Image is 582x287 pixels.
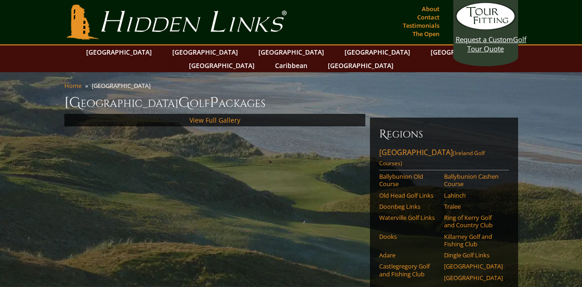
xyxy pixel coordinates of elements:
[254,45,329,59] a: [GEOGRAPHIC_DATA]
[444,274,503,281] a: [GEOGRAPHIC_DATA]
[64,81,81,90] a: Home
[379,147,509,170] a: [GEOGRAPHIC_DATA](Ireland Golf Courses)
[184,59,259,72] a: [GEOGRAPHIC_DATA]
[340,45,415,59] a: [GEOGRAPHIC_DATA]
[379,203,438,210] a: Doonbeg Links
[415,11,442,24] a: Contact
[401,19,442,32] a: Testimonials
[379,262,438,278] a: Castlegregory Golf and Fishing Club
[444,262,503,270] a: [GEOGRAPHIC_DATA]
[379,192,438,199] a: Old Head Golf Links
[168,45,243,59] a: [GEOGRAPHIC_DATA]
[444,233,503,248] a: Killarney Golf and Fishing Club
[456,35,513,44] span: Request a Custom
[379,127,509,142] h6: Regions
[379,214,438,221] a: Waterville Golf Links
[379,149,485,167] span: (Ireland Golf Courses)
[444,192,503,199] a: Lahinch
[444,173,503,188] a: Ballybunion Cashen Course
[178,94,190,112] span: G
[444,251,503,259] a: Dingle Golf Links
[410,27,442,40] a: The Open
[426,45,501,59] a: [GEOGRAPHIC_DATA]
[444,203,503,210] a: Tralee
[270,59,312,72] a: Caribbean
[92,81,154,90] li: [GEOGRAPHIC_DATA]
[189,116,240,125] a: View Full Gallery
[456,2,516,53] a: Request a CustomGolf Tour Quote
[379,233,438,240] a: Dooks
[444,214,503,229] a: Ring of Kerry Golf and Country Club
[64,94,518,112] h1: [GEOGRAPHIC_DATA] olf ackages
[210,94,219,112] span: P
[81,45,156,59] a: [GEOGRAPHIC_DATA]
[379,251,438,259] a: Adare
[323,59,398,72] a: [GEOGRAPHIC_DATA]
[419,2,442,15] a: About
[379,173,438,188] a: Ballybunion Old Course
